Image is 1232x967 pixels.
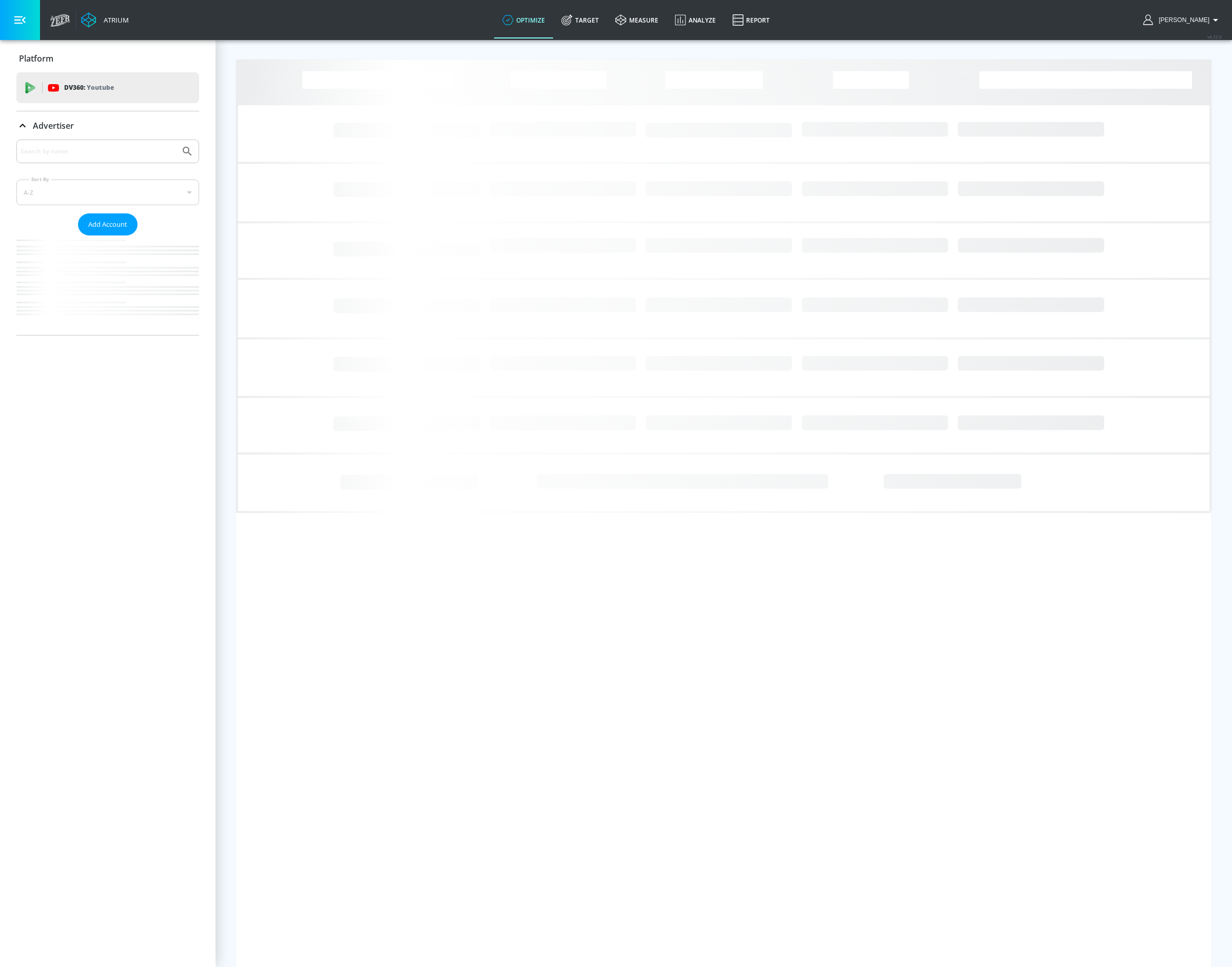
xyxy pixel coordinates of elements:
a: Target [553,2,607,38]
div: Atrium [100,15,129,25]
span: Add Account [88,219,127,230]
p: Platform [19,53,53,64]
p: DV360: [64,82,114,93]
div: Advertiser [16,111,199,140]
div: Advertiser [16,140,199,335]
a: optimize [494,2,553,38]
input: Search by name [21,145,176,158]
button: Add Account [78,213,138,235]
p: Advertiser [33,120,74,131]
div: Platform [16,44,199,73]
a: Atrium [81,12,129,28]
div: DV360: Youtube [16,72,199,103]
label: Sort By [29,176,51,183]
span: v 4.32.0 [1207,34,1222,40]
a: measure [607,2,667,38]
a: Report [724,2,778,38]
p: Youtube [87,82,114,93]
button: [PERSON_NAME] [1143,14,1222,26]
div: A-Z [16,180,199,205]
a: Analyze [667,2,724,38]
span: login as: yurii.voitovych@zefr.com [1155,16,1209,24]
nav: list of Advertiser [16,235,199,335]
